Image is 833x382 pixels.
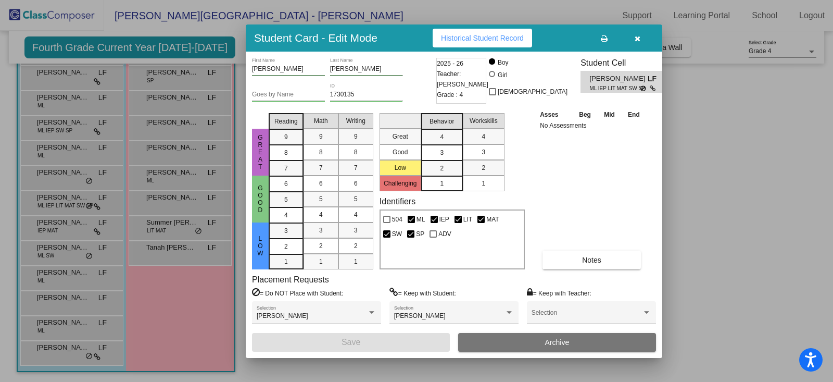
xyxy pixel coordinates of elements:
span: Notes [582,256,601,264]
span: Reading [274,117,298,126]
span: 6 [319,179,323,188]
span: Workskills [470,116,498,126]
span: 5 [354,194,358,204]
span: [PERSON_NAME] [394,312,446,319]
span: 2 [354,241,358,251]
span: ML [416,213,425,226]
label: Placement Requests [252,275,329,285]
span: MAT [486,213,499,226]
span: Writing [346,116,365,126]
span: 3 [482,147,485,157]
label: = Keep with Teacher: [527,288,591,298]
span: SP [416,228,424,240]
span: 7 [319,163,323,172]
span: SW [392,228,402,240]
span: 4 [482,132,485,141]
label: = Do NOT Place with Student: [252,288,343,298]
span: 5 [319,194,323,204]
span: IEP [439,213,449,226]
label: = Keep with Student: [389,288,456,298]
th: Beg [572,109,597,120]
span: 8 [354,147,358,157]
span: 6 [354,179,358,188]
span: Good [256,184,265,214]
span: 8 [284,148,288,157]
span: 4 [354,210,358,219]
td: No Assessments [537,120,647,131]
span: LIT [463,213,472,226]
span: 9 [284,132,288,142]
button: Archive [458,333,656,352]
span: 7 [284,164,288,173]
span: 9 [354,132,358,141]
span: 2025 - 26 [437,58,463,69]
span: 2 [284,242,288,251]
div: Boy [497,58,509,67]
span: 9 [319,132,323,141]
span: LF [648,73,662,84]
span: Low [256,235,265,257]
span: Archive [545,338,570,347]
span: Save [342,338,360,347]
span: ML IEP LIT MAT SW SP [590,84,640,92]
span: 1 [482,179,485,188]
input: goes by name [252,91,325,98]
span: Great [256,134,265,170]
th: Mid [598,109,621,120]
span: 2 [319,241,323,251]
span: 5 [284,195,288,204]
button: Save [252,333,450,352]
span: 3 [354,226,358,235]
span: 6 [284,179,288,189]
span: 8 [319,147,323,157]
span: 504 [392,213,402,226]
span: Teacher: [PERSON_NAME] [437,69,488,90]
span: 3 [440,148,444,157]
span: 2 [440,164,444,173]
span: [DEMOGRAPHIC_DATA] [498,85,567,98]
th: Asses [537,109,572,120]
button: Historical Student Record [433,29,532,47]
span: 7 [354,163,358,172]
h3: Student Cell [580,58,671,68]
button: Notes [542,251,641,269]
span: [PERSON_NAME] [590,73,648,84]
span: 1 [319,257,323,266]
label: Identifiers [380,196,415,206]
span: Grade : 4 [437,90,463,100]
span: [PERSON_NAME] [257,312,308,319]
span: 4 [284,211,288,220]
span: 4 [319,210,323,219]
span: ADV [438,228,451,240]
span: 2 [482,163,485,172]
span: 1 [440,179,444,188]
th: End [621,109,646,120]
span: 1 [284,257,288,266]
span: 3 [284,226,288,236]
h3: Student Card - Edit Mode [254,31,377,44]
span: Behavior [430,117,454,126]
input: Enter ID [330,91,403,98]
span: 4 [440,132,444,142]
span: Historical Student Record [441,34,524,42]
span: Math [314,116,328,126]
div: Girl [497,70,508,80]
span: 3 [319,226,323,235]
span: 1 [354,257,358,266]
